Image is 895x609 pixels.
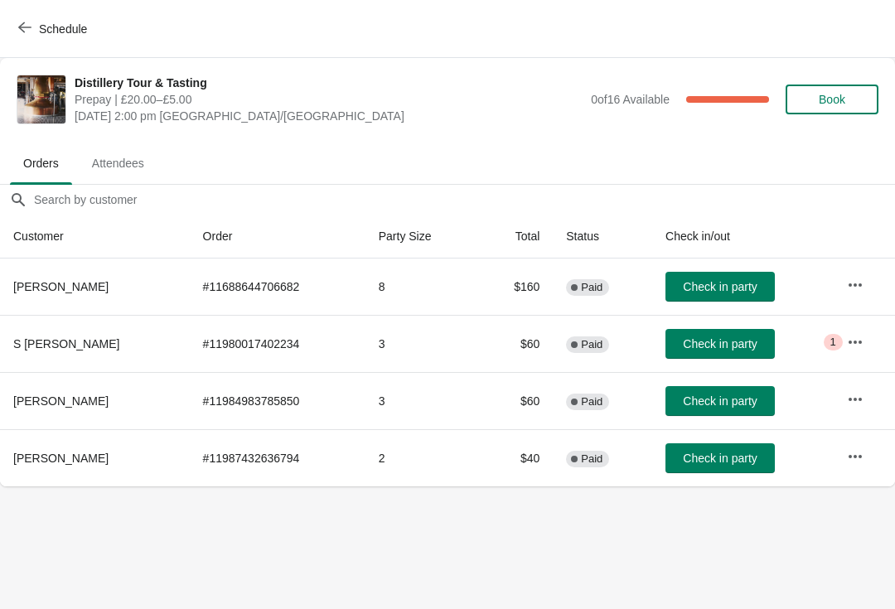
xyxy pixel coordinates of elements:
th: Total [478,215,553,259]
span: Book [819,93,845,106]
td: $160 [478,259,553,315]
span: [PERSON_NAME] [13,394,109,408]
th: Order [190,215,365,259]
span: [PERSON_NAME] [13,280,109,293]
th: Check in/out [652,215,834,259]
span: Paid [581,452,602,466]
img: Distillery Tour & Tasting [17,75,65,123]
span: S [PERSON_NAME] [13,337,119,350]
td: # 11984983785850 [190,372,365,429]
span: Paid [581,338,602,351]
span: Prepay | £20.00–£5.00 [75,91,583,108]
span: Check in party [683,394,757,408]
th: Status [553,215,652,259]
button: Book [786,85,878,114]
span: Paid [581,281,602,294]
th: Party Size [365,215,479,259]
span: 0 of 16 Available [591,93,670,106]
td: 3 [365,315,479,372]
span: Check in party [683,452,757,465]
span: [PERSON_NAME] [13,452,109,465]
button: Check in party [665,443,775,473]
span: Distillery Tour & Tasting [75,75,583,91]
span: Check in party [683,280,757,293]
td: 8 [365,259,479,315]
td: $60 [478,315,553,372]
td: # 11688644706682 [190,259,365,315]
span: 1 [830,336,836,349]
td: # 11980017402234 [190,315,365,372]
span: [DATE] 2:00 pm [GEOGRAPHIC_DATA]/[GEOGRAPHIC_DATA] [75,108,583,124]
span: Paid [581,395,602,408]
input: Search by customer [33,185,895,215]
td: 2 [365,429,479,486]
td: $60 [478,372,553,429]
span: Orders [10,148,72,178]
td: 3 [365,372,479,429]
button: Check in party [665,386,775,416]
span: Attendees [79,148,157,178]
span: Check in party [683,337,757,350]
button: Check in party [665,272,775,302]
button: Check in party [665,329,775,359]
td: # 11987432636794 [190,429,365,486]
span: Schedule [39,22,87,36]
button: Schedule [8,14,100,44]
td: $40 [478,429,553,486]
